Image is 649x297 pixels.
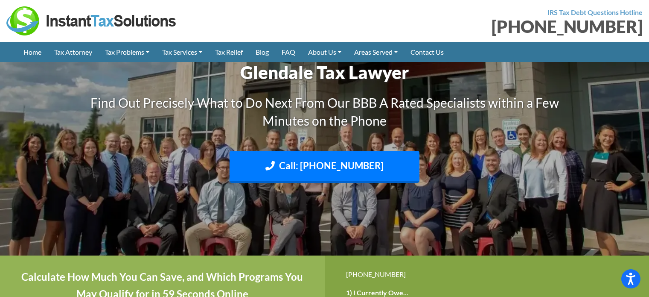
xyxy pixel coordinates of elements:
[48,42,99,62] a: Tax Attorney
[346,268,628,280] div: [PHONE_NUMBER]
[6,6,177,35] img: Instant Tax Solutions Logo
[275,42,302,62] a: FAQ
[209,42,249,62] a: Tax Relief
[230,151,419,183] a: Call: [PHONE_NUMBER]
[547,8,643,16] strong: IRS Tax Debt Questions Hotline
[348,42,404,62] a: Areas Served
[6,16,177,24] a: Instant Tax Solutions Logo
[99,42,156,62] a: Tax Problems
[17,42,48,62] a: Home
[249,42,275,62] a: Blog
[404,42,450,62] a: Contact Us
[331,18,643,35] div: [PHONE_NUMBER]
[88,94,562,129] h3: Find Out Precisely What to Do Next From Our BBB A Rated Specialists within a Few Minutes on the P...
[156,42,209,62] a: Tax Services
[302,42,348,62] a: About Us
[88,60,562,85] h1: Glendale Tax Lawyer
